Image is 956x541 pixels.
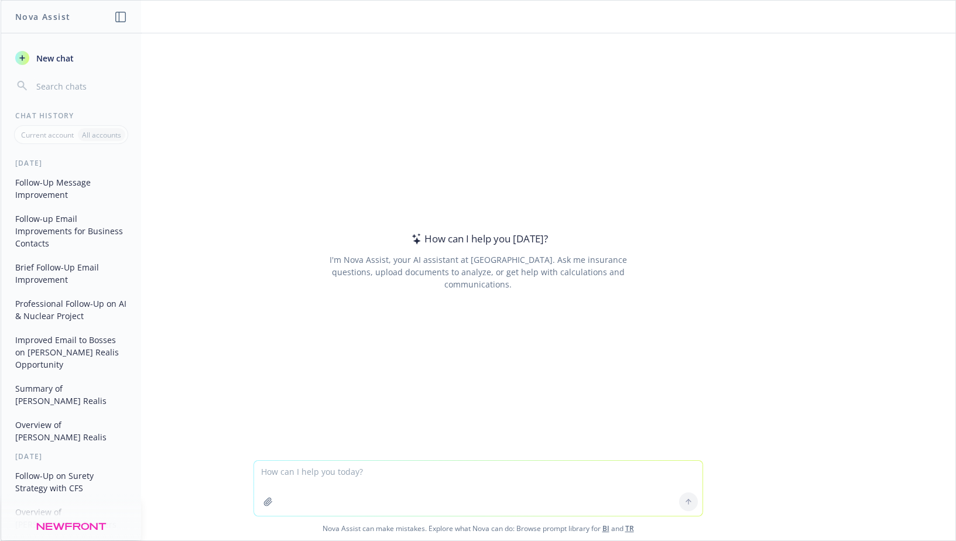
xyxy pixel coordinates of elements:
[1,451,141,461] div: [DATE]
[11,502,132,534] button: Overview of [PERSON_NAME] Partners
[15,11,70,23] h1: Nova Assist
[1,158,141,168] div: [DATE]
[34,52,74,64] span: New chat
[11,209,132,253] button: Follow-up Email Improvements for Business Contacts
[11,173,132,204] button: Follow-Up Message Improvement
[34,78,127,94] input: Search chats
[11,330,132,374] button: Improved Email to Bosses on [PERSON_NAME] Realis Opportunity
[11,258,132,289] button: Brief Follow-Up Email Improvement
[11,294,132,326] button: Professional Follow-Up on AI & Nuclear Project
[11,415,132,447] button: Overview of [PERSON_NAME] Realis
[1,111,141,121] div: Chat History
[313,254,643,290] div: I'm Nova Assist, your AI assistant at [GEOGRAPHIC_DATA]. Ask me insurance questions, upload docum...
[11,466,132,498] button: Follow-Up on Surety Strategy with CFS
[602,523,609,533] a: BI
[408,231,548,246] div: How can I help you [DATE]?
[625,523,634,533] a: TR
[11,47,132,69] button: New chat
[5,516,951,540] span: Nova Assist can make mistakes. Explore what Nova can do: Browse prompt library for and
[21,130,74,140] p: Current account
[11,379,132,410] button: Summary of [PERSON_NAME] Realis
[82,130,121,140] p: All accounts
